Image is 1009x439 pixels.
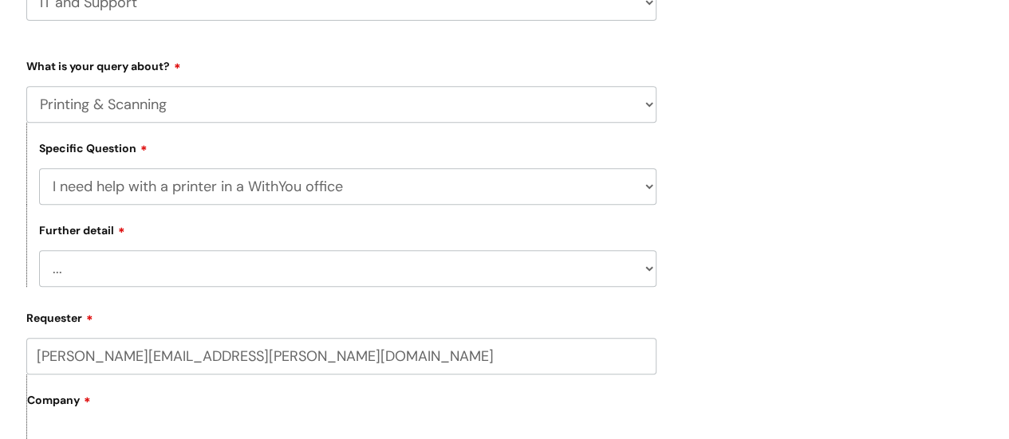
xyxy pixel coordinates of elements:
label: What is your query about? [26,54,656,73]
label: Further detail [39,221,125,237]
label: Specific Question [39,139,148,155]
label: Requester [26,306,656,325]
label: Company [27,388,656,424]
input: Email [26,338,656,374]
